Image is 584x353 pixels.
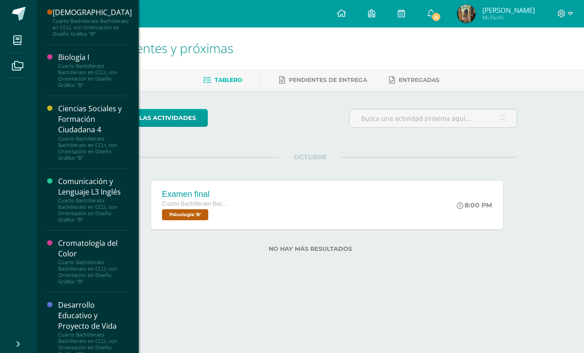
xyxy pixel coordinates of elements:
[103,109,208,127] a: todas las Actividades
[399,76,439,83] span: Entregadas
[58,197,128,223] div: Cuarto Bachillerato Bachillerato en CCLL con Orientación en Diseño Gráfico "B"
[203,73,242,87] a: Tablero
[389,73,439,87] a: Entregadas
[58,176,128,197] div: Comunicación y Lenguaje L3 Inglés
[350,109,517,127] input: Busca una actividad próxima aquí...
[431,12,441,22] span: 4
[58,238,128,285] a: Cromatología del ColorCuarto Bachillerato Bachillerato en CCLL con Orientación en Diseño Gráfico "B"
[53,7,132,18] div: [DEMOGRAPHIC_DATA]
[289,76,367,83] span: Pendientes de entrega
[58,52,128,88] a: Biología ICuarto Bachillerato Bachillerato en CCLL con Orientación en Diseño Gráfico "B"
[482,5,535,15] span: [PERSON_NAME]
[58,176,128,223] a: Comunicación y Lenguaje L3 InglésCuarto Bachillerato Bachillerato en CCLL con Orientación en Dise...
[58,52,128,63] div: Biología I
[162,190,231,199] div: Examen final
[279,73,367,87] a: Pendientes de entrega
[457,5,476,23] img: f1fa2f27fd1c328a2a43e8cbfda09add.png
[103,245,518,252] label: No hay más resultados
[482,14,535,22] span: Mi Perfil
[58,136,128,161] div: Cuarto Bachillerato Bachillerato en CCLL con Orientación en Diseño Gráfico "B"
[53,7,132,37] a: [DEMOGRAPHIC_DATA]Cuarto Bachillerato Bachillerato en CCLL con Orientación en Diseño Gráfico "B"
[215,76,242,83] span: Tablero
[58,300,128,331] div: Desarrollo Educativo y Proyecto de Vida
[279,153,341,161] span: OCTUBRE
[162,201,231,207] span: Cuarto Bachillerato Bachillerato en CCLL con Orientación en Diseño Gráfico
[457,201,492,209] div: 8:00 PM
[58,103,128,135] div: Ciencias Sociales y Formación Ciudadana 4
[48,39,233,57] span: Actividades recientes y próximas
[58,238,128,259] div: Cromatología del Color
[58,259,128,285] div: Cuarto Bachillerato Bachillerato en CCLL con Orientación en Diseño Gráfico "B"
[58,63,128,88] div: Cuarto Bachillerato Bachillerato en CCLL con Orientación en Diseño Gráfico "B"
[53,18,132,37] div: Cuarto Bachillerato Bachillerato en CCLL con Orientación en Diseño Gráfico "B"
[58,103,128,161] a: Ciencias Sociales y Formación Ciudadana 4Cuarto Bachillerato Bachillerato en CCLL con Orientación...
[162,209,208,220] span: Psicología 'B'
